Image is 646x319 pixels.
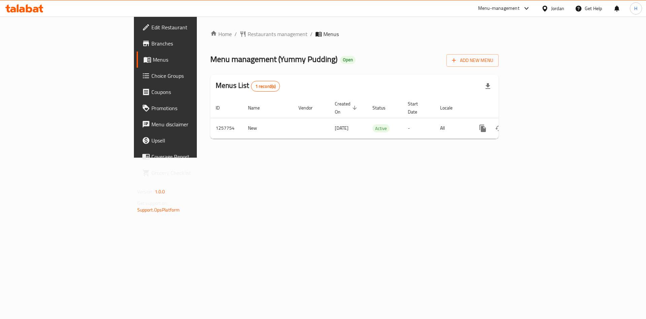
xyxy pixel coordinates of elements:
span: Menu disclaimer [151,120,237,128]
span: Coupons [151,88,237,96]
span: Promotions [151,104,237,112]
span: Edit Restaurant [151,23,237,31]
a: Choice Groups [137,68,242,84]
span: Get support on: [137,199,168,208]
span: 1.0.0 [155,187,165,196]
span: Vendor [298,104,321,112]
nav: breadcrumb [210,30,499,38]
a: Restaurants management [240,30,308,38]
a: Menus [137,52,242,68]
span: Menus [323,30,339,38]
div: Jordan [551,5,564,12]
td: - [402,118,435,138]
span: Branches [151,39,237,47]
td: All [435,118,469,138]
span: ID [216,104,228,112]
a: Upsell [137,132,242,149]
th: Actions [469,98,545,118]
div: Open [340,56,356,64]
a: Edit Restaurant [137,19,242,35]
span: Upsell [151,136,237,145]
button: Change Status [491,120,507,136]
span: Locale [440,104,461,112]
button: more [475,120,491,136]
span: Menus [153,56,237,64]
span: 1 record(s) [251,83,280,90]
li: / [310,30,313,38]
span: Version: [137,187,154,196]
div: Active [372,124,390,132]
span: Coverage Report [151,153,237,161]
a: Menu disclaimer [137,116,242,132]
span: Created On [335,100,359,116]
span: Status [372,104,394,112]
a: Support.OpsPlatform [137,205,180,214]
a: Coverage Report [137,149,242,165]
div: Total records count [251,81,280,92]
span: Grocery Checklist [151,169,237,177]
span: Active [372,125,390,132]
span: Start Date [408,100,427,116]
a: Branches [137,35,242,52]
div: Export file [480,78,496,94]
td: New [243,118,293,138]
span: H [634,5,637,12]
table: enhanced table [210,98,545,139]
span: Menu management ( Yummy Pudding ) [210,52,337,67]
span: Add New Menu [452,56,493,65]
a: Promotions [137,100,242,116]
h2: Menus List [216,81,280,92]
span: Open [340,57,356,63]
a: Grocery Checklist [137,165,242,181]
button: Add New Menu [446,54,499,67]
span: [DATE] [335,124,349,132]
span: Choice Groups [151,72,237,80]
span: Restaurants management [248,30,308,38]
div: Menu-management [478,4,519,12]
span: Name [248,104,268,112]
a: Coupons [137,84,242,100]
